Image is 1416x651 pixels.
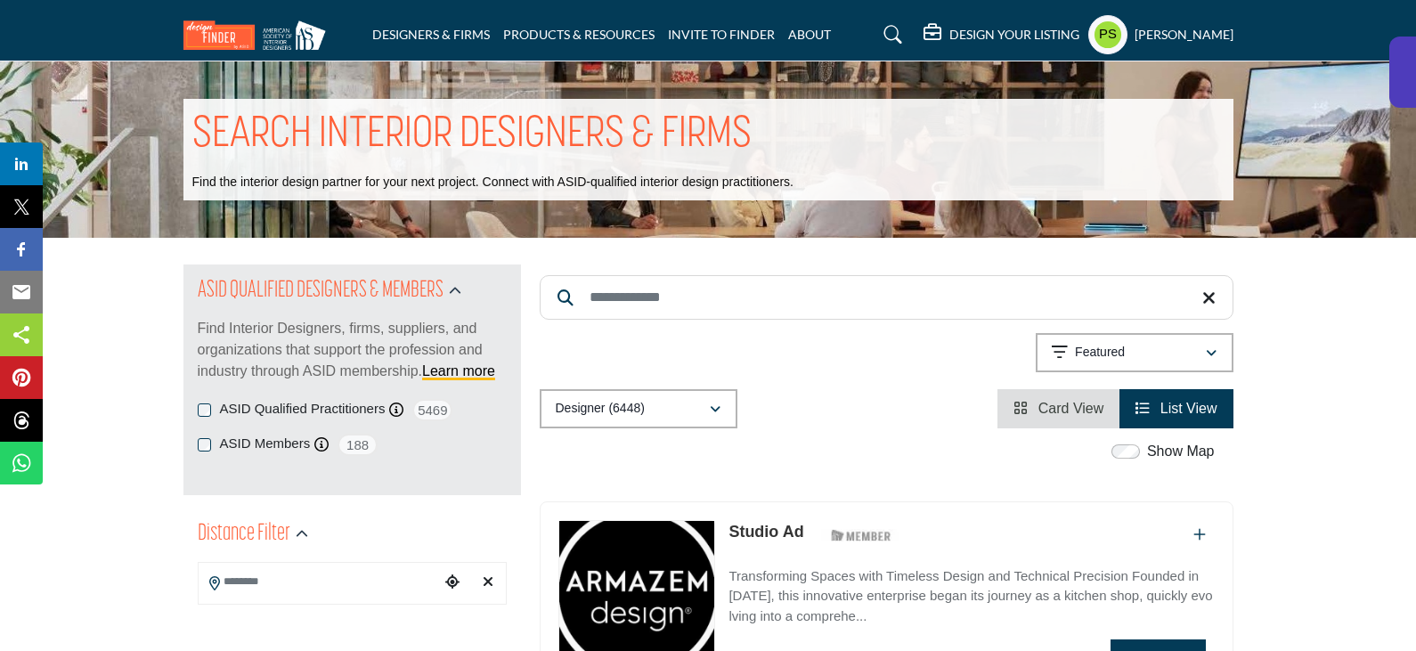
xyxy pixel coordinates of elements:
[540,389,737,428] button: Designer (6448)
[1135,401,1217,416] a: View List
[1119,389,1233,428] li: List View
[668,27,775,42] a: INVITE TO FINDER
[338,434,378,456] span: 188
[183,20,335,50] img: Site Logo
[1088,15,1127,54] button: Show hide supplier dropdown
[728,566,1214,627] p: Transforming Spaces with Timeless Design and Technical Precision Founded in [DATE], this innovati...
[220,434,311,454] label: ASID Members
[475,564,501,602] div: Clear search location
[788,27,831,42] a: ABOUT
[556,400,645,418] p: Designer (6448)
[821,525,901,547] img: ASID Members Badge Icon
[997,389,1119,428] li: Card View
[728,523,803,541] a: Studio Ad
[503,27,655,42] a: PRODUCTS & RESOURCES
[192,108,752,163] h1: SEARCH INTERIOR DESIGNERS & FIRMS
[220,399,386,419] label: ASID Qualified Practitioners
[867,20,914,49] a: Search
[1147,441,1215,462] label: Show Map
[198,518,290,550] h2: Distance Filter
[192,174,793,191] p: Find the interior design partner for your next project. Connect with ASID-qualified interior desi...
[1075,344,1125,362] p: Featured
[198,275,444,307] h2: ASID QUALIFIED DESIGNERS & MEMBERS
[412,399,452,421] span: 5469
[1193,527,1206,542] a: Add To List
[540,275,1233,320] input: Search Keyword
[198,318,507,382] p: Find Interior Designers, firms, suppliers, and organizations that support the profession and indu...
[422,363,495,378] a: Learn more
[1036,333,1233,372] button: Featured
[1013,401,1103,416] a: View Card
[1160,401,1217,416] span: List View
[199,565,439,599] input: Search Location
[949,27,1079,43] h5: DESIGN YOUR LISTING
[198,438,211,452] input: ASID Members checkbox
[728,520,803,544] p: Studio Ad
[924,24,1079,45] div: DESIGN YOUR LISTING
[439,564,466,602] div: Choose your current location
[1135,26,1233,44] h5: [PERSON_NAME]
[1038,401,1104,416] span: Card View
[198,403,211,417] input: ASID Qualified Practitioners checkbox
[728,556,1214,627] a: Transforming Spaces with Timeless Design and Technical Precision Founded in [DATE], this innovati...
[372,27,490,42] a: DESIGNERS & FIRMS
